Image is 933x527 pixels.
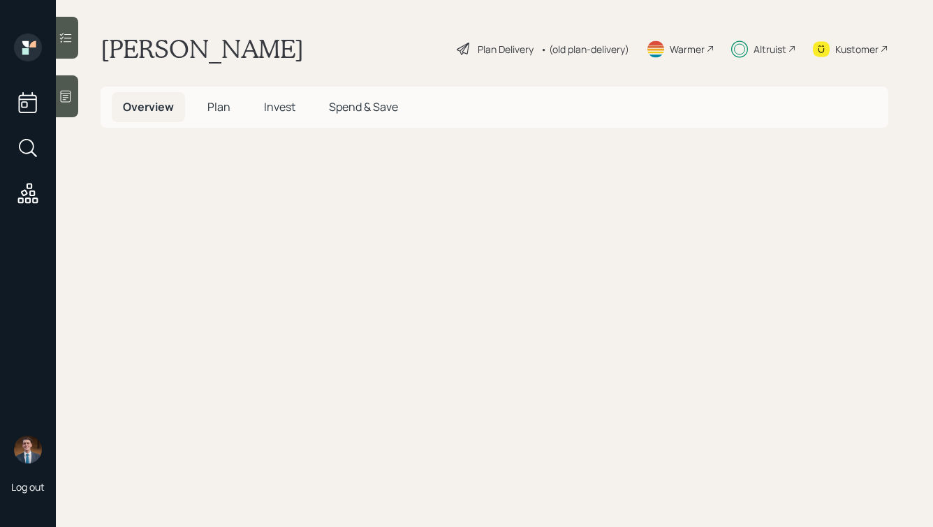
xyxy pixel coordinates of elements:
div: Altruist [754,42,786,57]
img: hunter_neumayer.jpg [14,436,42,463]
div: Log out [11,480,45,493]
div: Plan Delivery [478,42,534,57]
div: Kustomer [835,42,879,57]
h1: [PERSON_NAME] [101,34,304,64]
div: Warmer [670,42,705,57]
span: Invest [264,99,295,114]
span: Plan [207,99,230,114]
span: Overview [123,99,174,114]
span: Spend & Save [329,99,398,114]
div: • (old plan-delivery) [541,42,629,57]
